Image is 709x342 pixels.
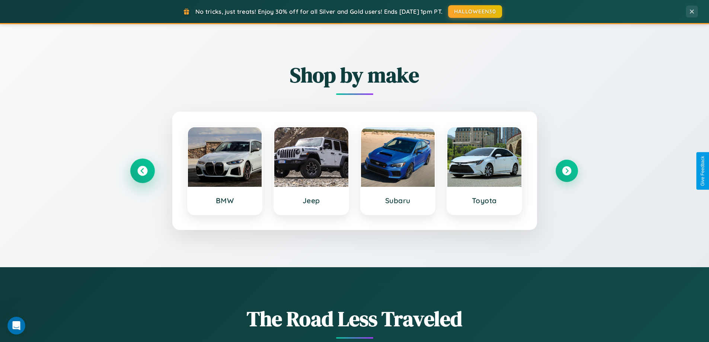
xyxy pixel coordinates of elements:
[455,196,514,205] h3: Toyota
[195,8,443,15] span: No tricks, just treats! Enjoy 30% off for all Silver and Gold users! Ends [DATE] 1pm PT.
[282,196,341,205] h3: Jeep
[195,196,255,205] h3: BMW
[368,196,428,205] h3: Subaru
[700,156,705,186] div: Give Feedback
[131,304,578,333] h1: The Road Less Traveled
[448,5,502,18] button: HALLOWEEN30
[7,317,25,335] iframe: Intercom live chat
[131,61,578,89] h2: Shop by make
